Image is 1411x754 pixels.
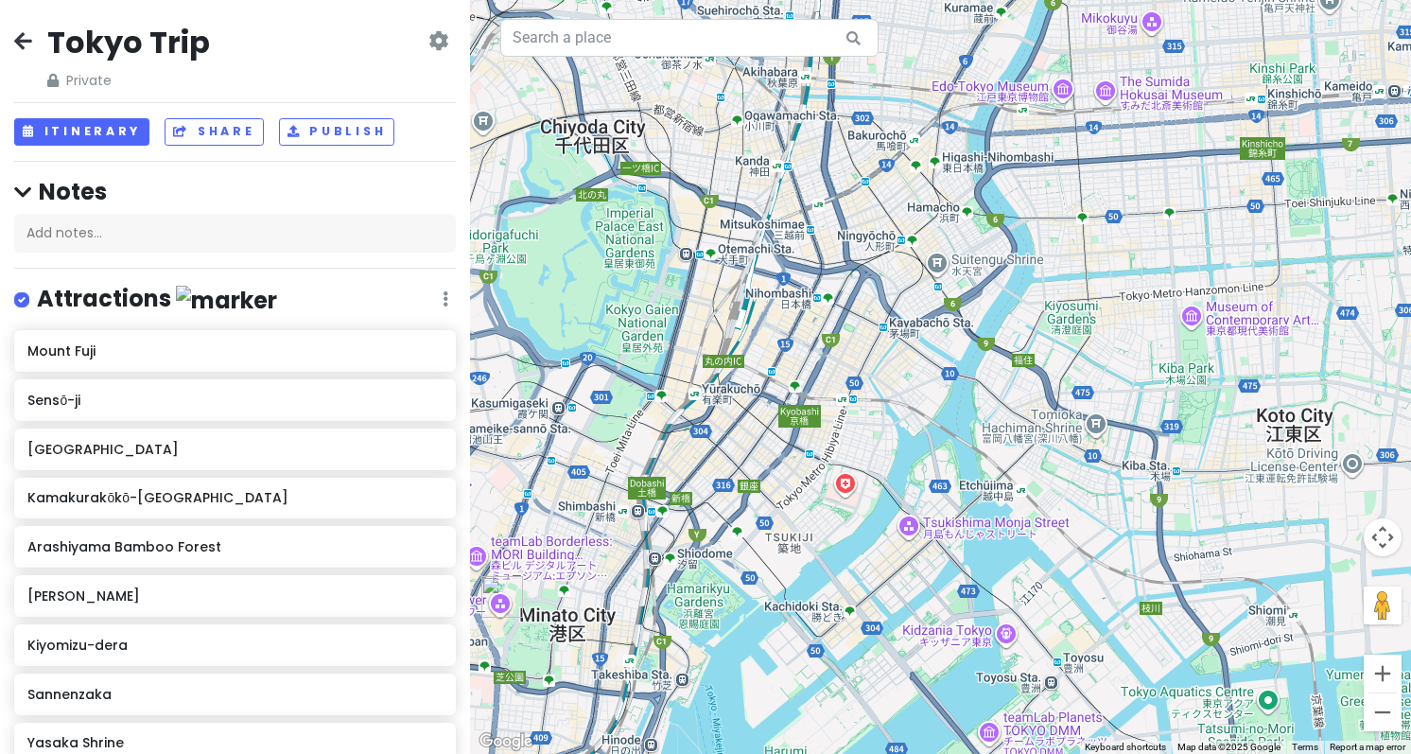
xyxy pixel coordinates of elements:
button: Publish [279,118,395,146]
button: Keyboard shortcuts [1085,741,1166,754]
h6: Kamakurakōkō-[GEOGRAPHIC_DATA] [27,489,443,506]
h6: [PERSON_NAME] [27,587,443,605]
button: Zoom in [1364,655,1402,693]
button: Zoom out [1364,693,1402,731]
button: Map camera controls [1364,518,1402,556]
a: Open this area in Google Maps (opens a new window) [475,729,537,754]
h6: Kiyomizu-dera [27,637,443,654]
button: Share [165,118,263,146]
button: Itinerary [14,118,149,146]
h6: Sensō-ji [27,392,443,409]
img: Google [475,729,537,754]
a: Terms (opens in new tab) [1292,742,1318,752]
button: Drag Pegman onto the map to open Street View [1364,587,1402,624]
h6: Mount Fuji [27,342,443,359]
img: marker [176,286,277,315]
span: Private [47,70,210,91]
h6: Arashiyama Bamboo Forest [27,538,443,555]
span: Map data ©2025 Google [1177,742,1280,752]
h6: Yasaka Shrine [27,734,443,751]
h6: Sannenzaka [27,686,443,703]
div: Add notes... [14,214,456,254]
h4: Notes [14,177,456,206]
h6: [GEOGRAPHIC_DATA] [27,441,443,458]
h4: Attractions [37,284,277,315]
div: Tokyo Tower [481,576,523,618]
input: Search a place [500,19,879,57]
a: Report a map error [1330,742,1405,752]
h2: Tokyo Trip [47,23,210,62]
